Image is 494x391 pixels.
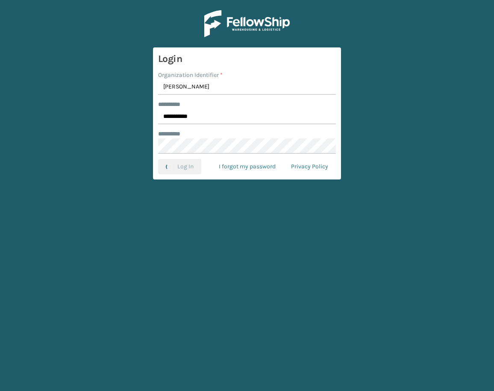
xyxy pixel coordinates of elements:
[158,159,201,174] button: Log In
[158,71,223,79] label: Organization Identifier
[211,159,283,174] a: I forgot my password
[158,53,336,65] h3: Login
[283,159,336,174] a: Privacy Policy
[204,10,290,37] img: Logo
